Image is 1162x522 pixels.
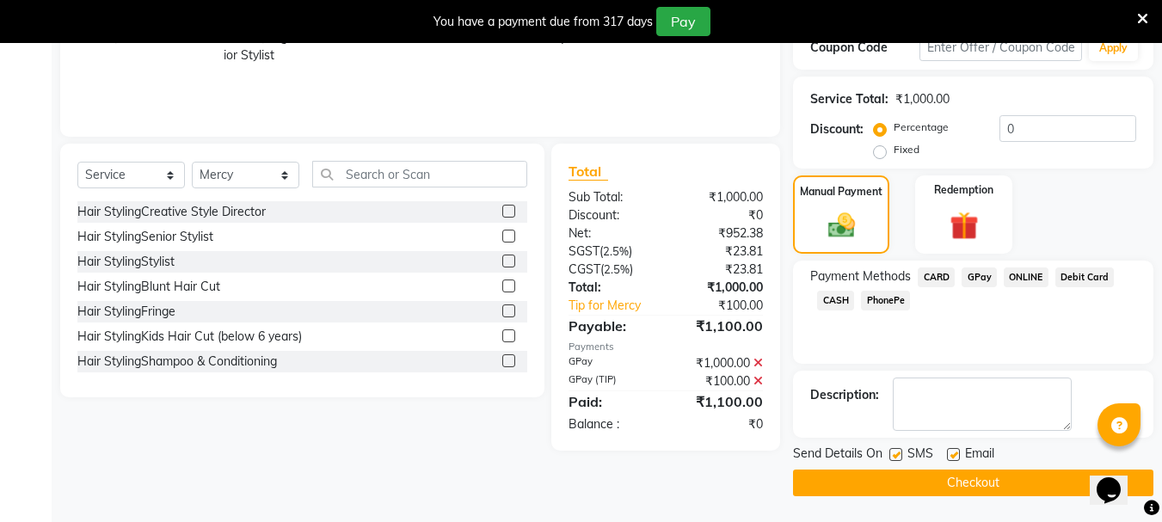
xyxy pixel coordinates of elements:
div: ₹1,100.00 [666,316,776,336]
button: Checkout [793,470,1153,496]
label: Percentage [894,120,949,135]
div: Hair StylingStylist [77,253,175,271]
div: ₹1,000.00 [895,90,950,108]
div: Paid: [556,391,666,412]
div: ₹952.38 [666,224,776,243]
input: Enter Offer / Coupon Code [919,34,1082,61]
div: Net: [556,224,666,243]
div: GPay [556,354,666,372]
div: ₹100.00 [666,372,776,390]
div: ₹100.00 [685,297,777,315]
div: ₹23.81 [666,243,776,261]
span: CGST [569,261,600,277]
div: ₹1,000.00 [666,354,776,372]
span: Debit Card [1055,267,1115,287]
a: Tip for Mercy [556,297,684,315]
div: Payable: [556,316,666,336]
button: Pay [656,7,710,36]
div: ₹1,100.00 [666,391,776,412]
div: Hair StylingShampoo & Conditioning [77,353,277,371]
span: Total [569,163,608,181]
span: CARD [918,267,955,287]
img: _gift.svg [941,208,987,243]
div: Service Total: [810,90,888,108]
div: Total: [556,279,666,297]
span: 2.5% [604,262,630,276]
div: ₹1,000.00 [666,279,776,297]
div: ( ) [556,261,666,279]
div: Hair StylingSenior Stylist [77,228,213,246]
span: Email [965,445,994,466]
div: ₹0 [666,206,776,224]
span: PhonePe [861,291,910,310]
label: Fixed [894,142,919,157]
div: ₹0 [666,415,776,433]
div: ₹23.81 [666,261,776,279]
label: Manual Payment [800,184,882,200]
span: Send Details On [793,445,882,466]
span: SMS [907,445,933,466]
div: Hair StylingFringe [77,303,175,321]
div: Payments [569,340,763,354]
span: 2.5% [603,244,629,258]
div: GPay (TIP) [556,372,666,390]
div: Hair StylingCreative Style Director [77,203,266,221]
div: Balance : [556,415,666,433]
div: Coupon Code [810,39,919,57]
div: Discount: [810,120,864,138]
span: Payment Methods [810,267,911,286]
span: GPay [962,267,997,287]
div: You have a payment due from 317 days [433,13,653,31]
div: Hair StylingKids Hair Cut (below 6 years) [77,328,302,346]
span: SGST [569,243,599,259]
iframe: chat widget [1090,453,1145,505]
div: ₹1,000.00 [666,188,776,206]
div: Hair StylingBlunt Hair Cut [77,278,220,296]
div: Discount: [556,206,666,224]
img: _cash.svg [820,210,864,241]
input: Search or Scan [312,161,527,187]
span: CASH [817,291,854,310]
label: Redemption [934,182,993,198]
div: Description: [810,386,879,404]
button: Apply [1089,35,1138,61]
span: ONLINE [1004,267,1048,287]
div: ( ) [556,243,666,261]
div: Sub Total: [556,188,666,206]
